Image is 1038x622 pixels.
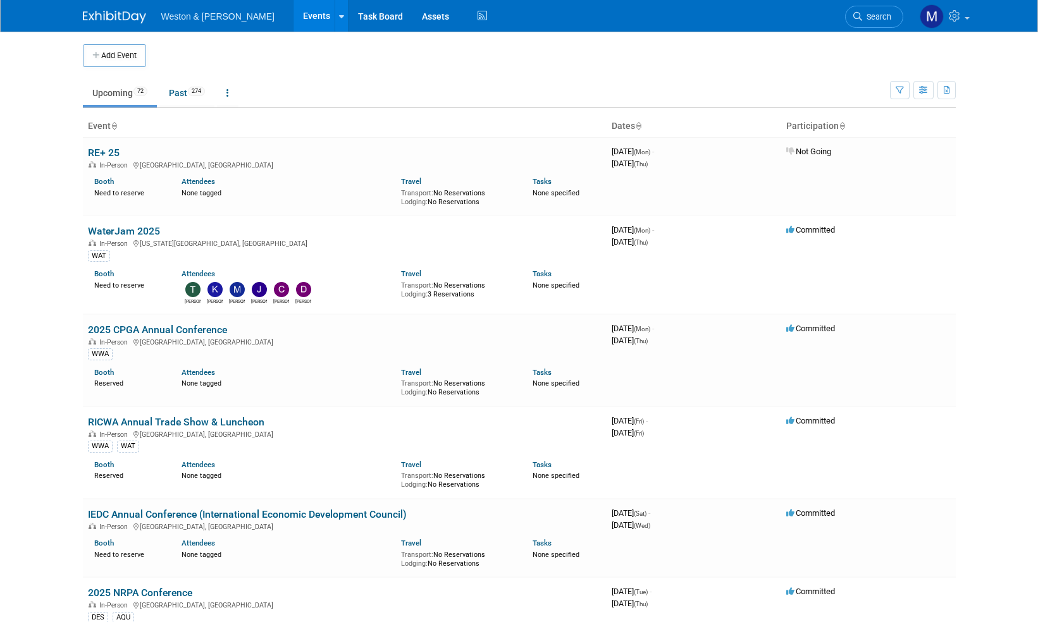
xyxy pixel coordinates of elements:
div: David Black [295,297,311,305]
div: Need to reserve [94,279,163,290]
span: - [646,416,648,425]
div: Tony Zerilli [185,297,201,305]
span: (Thu) [634,161,648,168]
span: Committed [786,324,835,333]
span: In-Person [99,523,132,531]
div: [GEOGRAPHIC_DATA], [GEOGRAPHIC_DATA] [88,159,602,169]
div: Margaret McCarthy [229,297,245,305]
div: No Reservations 3 Reservations [401,279,514,298]
span: Lodging: [401,480,428,489]
span: (Thu) [634,338,648,345]
span: - [652,147,654,156]
a: 2025 CPGA Annual Conference [88,324,227,336]
span: None specified [533,281,579,290]
span: In-Person [99,161,132,169]
img: Margaret McCarthy [230,282,245,297]
a: Travel [401,177,421,186]
div: Need to reserve [94,548,163,559]
div: WAT [88,250,110,262]
img: In-Person Event [89,430,96,437]
div: WAT [117,441,139,452]
a: Booth [94,177,114,186]
div: Need to reserve [94,186,163,198]
span: Committed [786,416,835,425]
a: Attendees [182,269,215,278]
div: No Reservations No Reservations [401,186,514,206]
div: Charles Gant [273,297,289,305]
span: Transport: [401,189,433,197]
div: None tagged [182,548,392,559]
span: In-Person [99,430,132,439]
a: Sort by Event Name [111,121,117,131]
div: [GEOGRAPHIC_DATA], [GEOGRAPHIC_DATA] [88,521,602,531]
div: Kevin MacKinnon [207,297,223,305]
a: Attendees [182,460,215,469]
a: Travel [401,269,421,278]
span: (Mon) [634,149,650,155]
a: Past274 [159,81,214,105]
div: [US_STATE][GEOGRAPHIC_DATA], [GEOGRAPHIC_DATA] [88,238,602,248]
img: Kevin MacKinnon [207,282,223,297]
img: Tony Zerilli [185,282,201,297]
span: Search [862,12,891,21]
a: Sort by Participation Type [839,121,845,131]
span: Transport: [401,472,433,480]
span: - [652,324,654,333]
a: Attendees [182,539,215,547]
a: Travel [401,460,421,469]
span: 274 [188,87,205,96]
div: [GEOGRAPHIC_DATA], [GEOGRAPHIC_DATA] [88,599,602,609]
span: [DATE] [612,508,650,518]
span: (Fri) [634,418,644,425]
div: Reserved [94,377,163,388]
th: Participation [781,116,956,137]
span: [DATE] [612,147,654,156]
span: (Thu) [634,601,648,607]
div: Jason Gillespie [251,297,267,305]
a: Attendees [182,368,215,377]
a: Booth [94,539,114,547]
img: Mary Ann Trujillo [920,4,944,28]
img: In-Person Event [89,601,96,607]
div: No Reservations No Reservations [401,469,514,489]
a: Booth [94,269,114,278]
span: None specified [533,379,579,387]
img: ExhibitDay [83,11,146,23]
div: No Reservations No Reservations [401,548,514,568]
span: 72 [133,87,147,96]
span: (Sat) [634,510,646,517]
a: Travel [401,539,421,547]
span: - [648,508,650,518]
a: Sort by Start Date [635,121,641,131]
a: Search [845,6,903,28]
div: None tagged [182,186,392,198]
span: (Tue) [634,588,648,595]
img: David Black [296,282,311,297]
th: Dates [607,116,781,137]
div: WWA [88,348,113,360]
a: Booth [94,460,114,469]
button: Add Event [83,44,146,67]
span: [DATE] [612,336,648,345]
span: (Fri) [634,430,644,437]
img: In-Person Event [89,338,96,345]
a: IEDC Annual Conference (International Economic Development Council) [88,508,407,520]
div: WWA [88,441,113,452]
a: Tasks [533,539,552,547]
span: [DATE] [612,428,644,437]
div: Reserved [94,469,163,480]
a: Attendees [182,177,215,186]
span: Committed [786,587,835,596]
span: Committed [786,225,835,235]
span: [DATE] [612,159,648,168]
a: 2025 NRPA Conference [88,587,192,599]
span: In-Person [99,601,132,609]
div: None tagged [182,469,392,480]
span: Transport: [401,281,433,290]
span: (Thu) [634,239,648,246]
span: None specified [533,189,579,197]
span: In-Person [99,240,132,248]
img: In-Person Event [89,240,96,246]
span: In-Person [99,338,132,346]
span: None specified [533,551,579,559]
